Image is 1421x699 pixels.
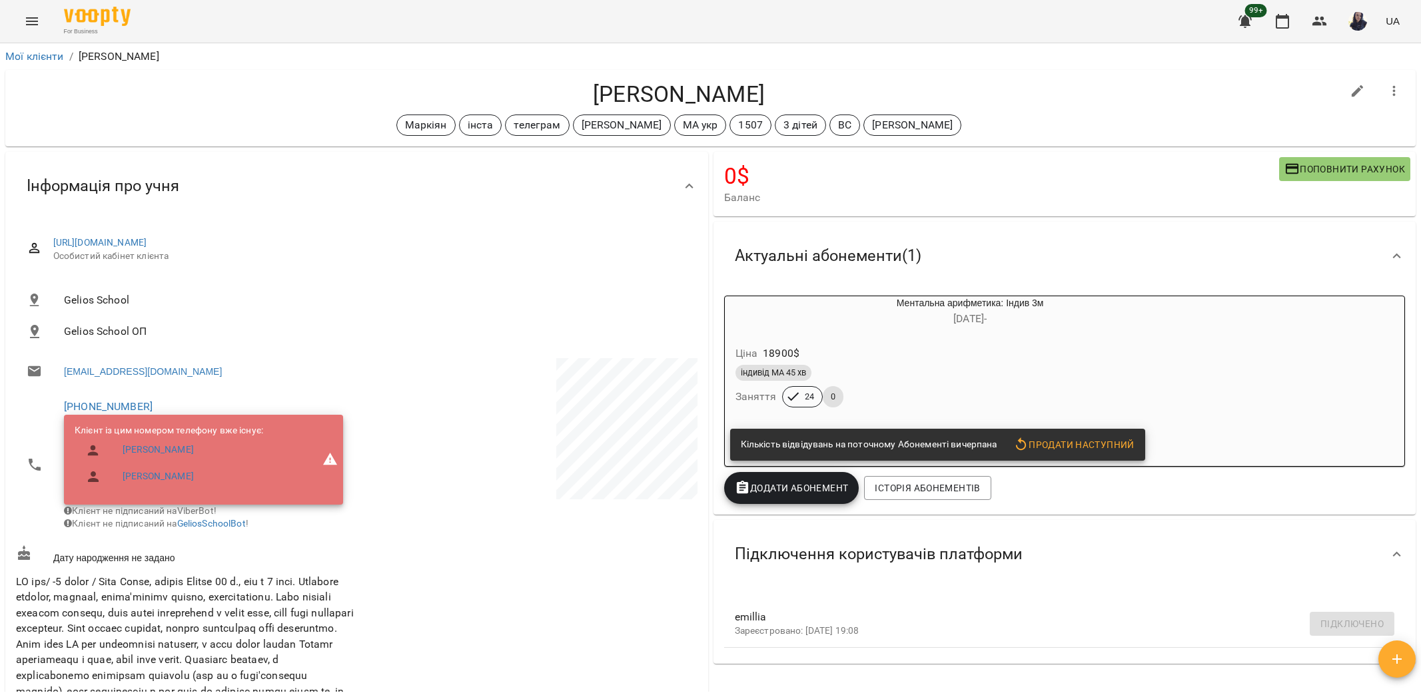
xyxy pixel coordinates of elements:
[735,544,1023,565] span: Підключення користувачів платформи
[573,115,671,136] div: [PERSON_NAME]
[797,391,822,403] span: 24
[13,543,356,567] div: Дату народження не задано
[783,117,817,133] p: 3 дітей
[725,296,789,328] div: Ментальна арифметика: Індив 3м
[69,49,73,65] li: /
[763,346,799,361] p: 18900 $
[735,344,758,363] h6: Ціна
[875,480,980,496] span: Історія абонементів
[64,7,131,26] img: Voopty Logo
[1008,433,1140,457] button: Продати наступний
[405,117,447,133] p: Маркіян
[64,400,153,413] a: [PHONE_NUMBER]
[735,367,811,379] span: індивід МА 45 хв
[738,117,763,133] p: 1507
[16,81,1342,108] h4: [PERSON_NAME]
[724,472,859,504] button: Додати Абонемент
[823,391,843,403] span: 0
[863,115,961,136] div: [PERSON_NAME]
[1284,161,1405,177] span: Поповнити рахунок
[505,115,569,136] div: телеграм
[582,117,662,133] p: [PERSON_NAME]
[724,190,1279,206] span: Баланс
[53,237,147,248] a: [URL][DOMAIN_NAME]
[735,387,777,406] h6: Заняття
[789,296,1152,328] div: Ментальна арифметика: Індив 3м
[683,117,718,133] p: МА укр
[1279,157,1410,181] button: Поповнити рахунок
[775,115,826,136] div: 3 дітей
[674,115,727,136] div: МА укр
[741,433,997,457] div: Кількість відвідувань на поточному Абонементі вичерпана
[829,115,860,136] div: ВС
[1380,9,1405,33] button: UA
[1245,4,1267,17] span: 99+
[396,115,456,136] div: Маркіян
[725,296,1152,423] button: Ментальна арифметика: Індив 3м[DATE]- Ціна18900$індивід МА 45 хвЗаняття240
[459,115,502,136] div: інста
[64,518,248,529] span: Клієнт не підписаний на !
[123,470,194,483] a: [PERSON_NAME]
[872,117,953,133] p: [PERSON_NAME]
[864,476,991,500] button: Історія абонементів
[713,520,1416,588] div: Підключення користувачів платформи
[64,27,131,36] span: For Business
[468,117,494,133] p: інста
[5,50,64,63] a: Мої клієнти
[177,518,246,529] a: GeliosSchoolBot
[729,115,771,136] div: 1507
[5,152,708,220] div: Інформація про учня
[64,324,687,340] span: Gelios School ОП
[64,365,222,378] a: [EMAIL_ADDRESS][DOMAIN_NAME]
[5,49,1416,65] nav: breadcrumb
[123,443,194,457] a: [PERSON_NAME]
[713,222,1416,290] div: Актуальні абонементи(1)
[64,505,217,516] span: Клієнт не підписаний на ViberBot!
[953,312,987,325] span: [DATE] -
[1386,14,1400,28] span: UA
[16,5,48,37] button: Menu
[64,292,687,308] span: Gelios School
[1013,437,1135,453] span: Продати наступний
[735,246,921,266] span: Актуальні абонементи ( 1 )
[53,250,687,263] span: Особистий кабінет клієнта
[735,609,1374,625] span: emillia
[735,480,849,496] span: Додати Абонемент
[724,162,1279,190] h4: 0 $
[75,424,263,495] ul: Клієнт із цим номером телефону вже існує:
[79,49,159,65] p: [PERSON_NAME]
[838,117,851,133] p: ВС
[514,117,560,133] p: телеграм
[735,624,1374,638] p: Зареєстровано: [DATE] 19:08
[1348,12,1367,31] img: de66a22b4ea812430751315b74cfe34b.jpg
[27,176,179,196] span: Інформація про учня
